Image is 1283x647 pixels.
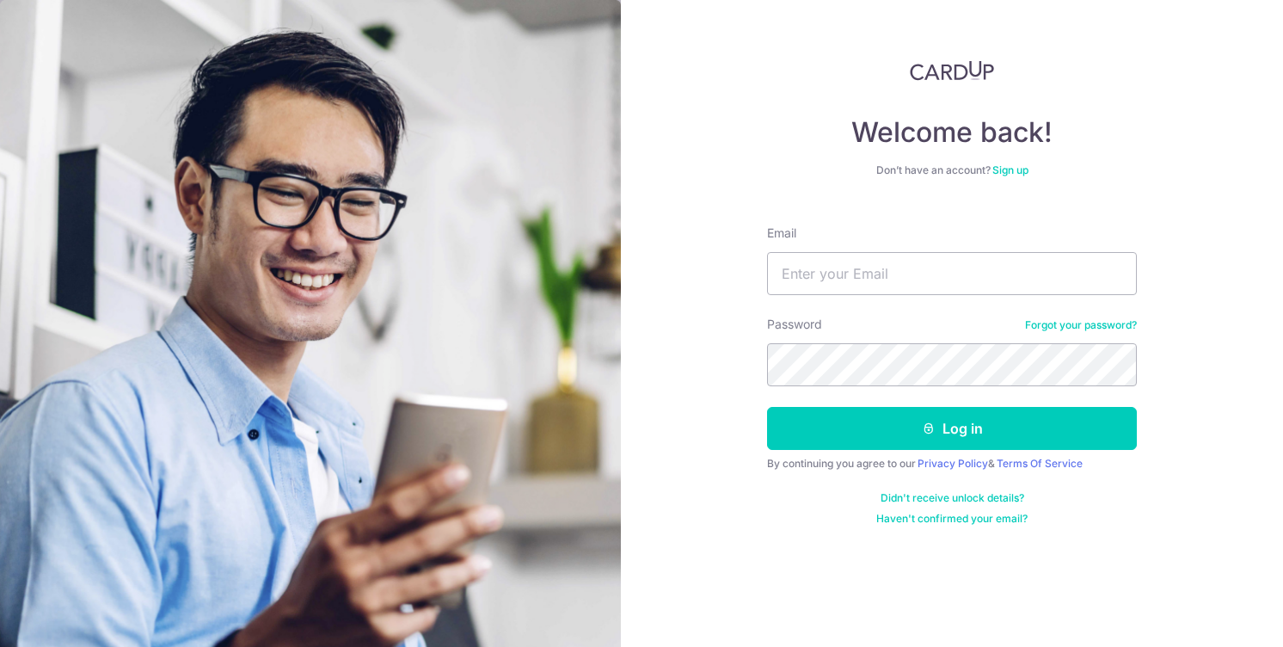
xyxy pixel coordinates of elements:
[1025,318,1137,332] a: Forgot your password?
[881,491,1024,505] a: Didn't receive unlock details?
[910,60,994,81] img: CardUp Logo
[767,457,1137,471] div: By continuing you agree to our &
[997,457,1083,470] a: Terms Of Service
[767,252,1137,295] input: Enter your Email
[767,225,796,242] label: Email
[767,407,1137,450] button: Log in
[767,163,1137,177] div: Don’t have an account?
[767,316,822,333] label: Password
[876,512,1028,526] a: Haven't confirmed your email?
[992,163,1028,176] a: Sign up
[767,115,1137,150] h4: Welcome back!
[918,457,988,470] a: Privacy Policy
